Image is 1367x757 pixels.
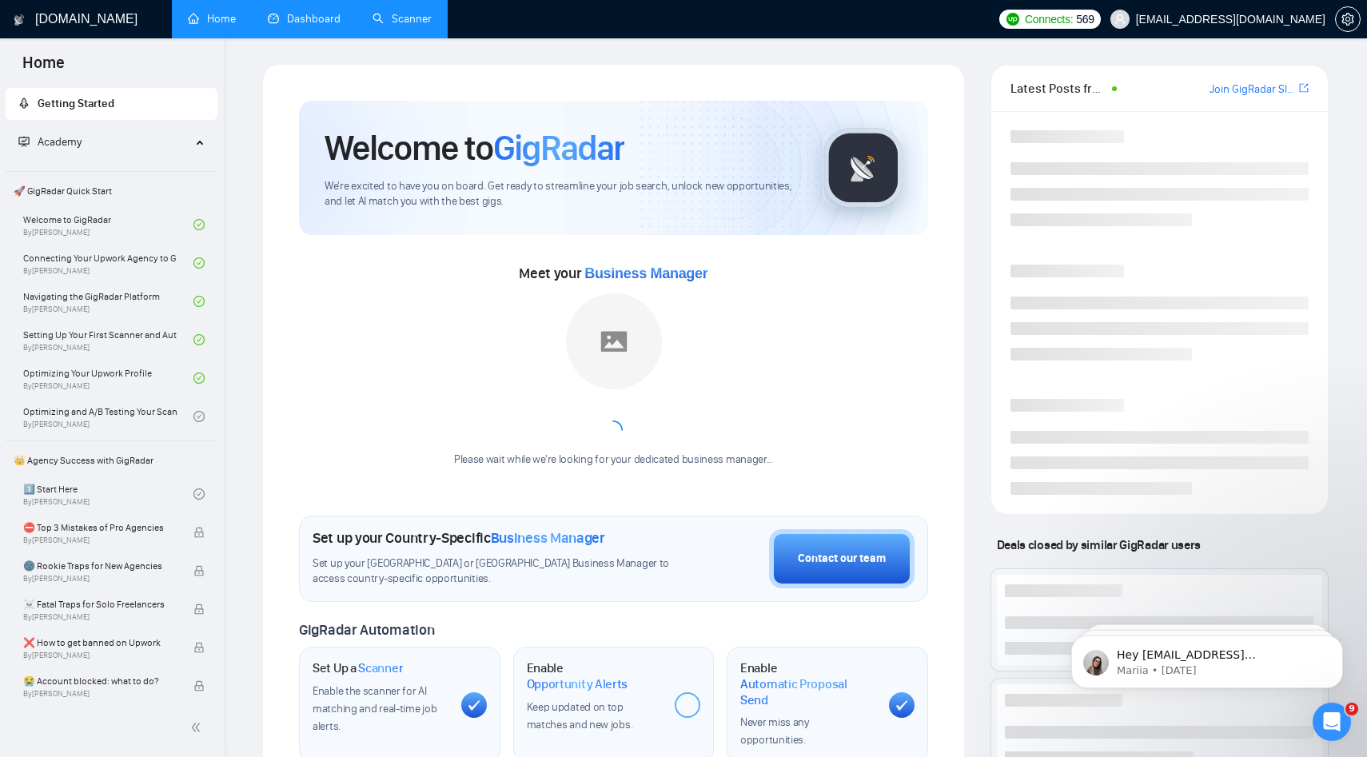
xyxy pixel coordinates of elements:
[38,135,82,149] span: Academy
[325,179,797,209] span: We're excited to have you on board. Get ready to streamline your job search, unlock new opportuni...
[193,604,205,615] span: lock
[602,419,624,441] span: loading
[23,520,177,536] span: ⛔ Top 3 Mistakes of Pro Agencies
[313,529,605,547] h1: Set up your Country-Specific
[7,175,216,207] span: 🚀 GigRadar Quick Start
[740,715,809,747] span: Never miss any opportunities.
[38,97,114,110] span: Getting Started
[1313,703,1351,741] iframe: Intercom live chat
[325,126,624,169] h1: Welcome to
[193,642,205,653] span: lock
[798,550,886,568] div: Contact our team
[193,680,205,691] span: lock
[1299,81,1309,96] a: export
[193,527,205,538] span: lock
[23,574,177,584] span: By [PERSON_NAME]
[740,660,876,707] h1: Enable
[193,257,205,269] span: check-circle
[1006,13,1019,26] img: upwork-logo.png
[1335,13,1361,26] a: setting
[23,558,177,574] span: 🌚 Rookie Traps for New Agencies
[493,126,624,169] span: GigRadar
[823,128,903,208] img: gigradar-logo.png
[1336,13,1360,26] span: setting
[23,284,193,319] a: Navigating the GigRadar PlatformBy[PERSON_NAME]
[193,565,205,576] span: lock
[1047,602,1367,714] iframe: Intercom notifications message
[313,660,403,676] h1: Set Up a
[23,245,193,281] a: Connecting Your Upwork Agency to GigRadarBy[PERSON_NAME]
[1299,82,1309,94] span: export
[23,673,177,689] span: 😭 Account blocked: what to do?
[1010,78,1107,98] span: Latest Posts from the GigRadar Community
[7,444,216,476] span: 👑 Agency Success with GigRadar
[990,531,1207,559] span: Deals closed by similar GigRadar users
[491,529,605,547] span: Business Manager
[358,660,403,676] span: Scanner
[1345,703,1358,715] span: 9
[313,684,436,733] span: Enable the scanner for AI matching and real-time job alerts.
[188,12,236,26] a: homeHome
[70,62,276,76] p: Message from Mariia, sent 2w ago
[6,88,217,120] li: Getting Started
[18,136,30,147] span: fund-projection-screen
[23,651,177,660] span: By [PERSON_NAME]
[740,676,876,707] span: Automatic Proposal Send
[268,12,341,26] a: dashboardDashboard
[769,529,915,588] button: Contact our team
[10,51,78,85] span: Home
[23,322,193,357] a: Setting Up Your First Scanner and Auto-BidderBy[PERSON_NAME]
[18,135,82,149] span: Academy
[1335,6,1361,32] button: setting
[193,488,205,500] span: check-circle
[23,361,193,396] a: Optimizing Your Upwork ProfileBy[PERSON_NAME]
[23,596,177,612] span: ☠️ Fatal Traps for Solo Freelancers
[70,46,276,265] span: Hey [EMAIL_ADDRESS][DOMAIN_NAME], Looks like your Upwork agency FutureSells ran out of connects. ...
[519,265,707,282] span: Meet your
[23,612,177,622] span: By [PERSON_NAME]
[23,689,177,699] span: By [PERSON_NAME]
[193,296,205,307] span: check-circle
[18,98,30,109] span: rocket
[299,621,434,639] span: GigRadar Automation
[23,536,177,545] span: By [PERSON_NAME]
[23,635,177,651] span: ❌ How to get banned on Upwork
[193,219,205,230] span: check-circle
[193,411,205,422] span: check-circle
[584,265,707,281] span: Business Manager
[1210,81,1296,98] a: Join GigRadar Slack Community
[566,293,662,389] img: placeholder.png
[527,660,663,691] h1: Enable
[193,373,205,384] span: check-circle
[527,700,633,731] span: Keep updated on top matches and new jobs.
[190,719,206,735] span: double-left
[14,7,25,33] img: logo
[444,452,783,468] div: Please wait while we're looking for your dedicated business manager...
[23,399,193,434] a: Optimizing and A/B Testing Your Scanner for Better ResultsBy[PERSON_NAME]
[1025,10,1073,28] span: Connects:
[373,12,432,26] a: searchScanner
[313,556,674,587] span: Set up your [GEOGRAPHIC_DATA] or [GEOGRAPHIC_DATA] Business Manager to access country-specific op...
[23,476,193,512] a: 1️⃣ Start HereBy[PERSON_NAME]
[1114,14,1126,25] span: user
[193,334,205,345] span: check-circle
[23,207,193,242] a: Welcome to GigRadarBy[PERSON_NAME]
[1076,10,1094,28] span: 569
[527,676,628,692] span: Opportunity Alerts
